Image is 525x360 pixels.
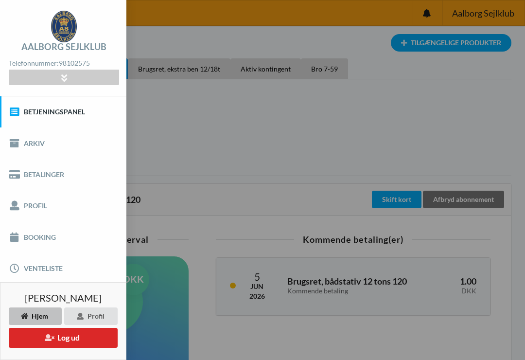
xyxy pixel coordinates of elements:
button: Log ud [9,328,118,348]
span: [PERSON_NAME] [25,293,102,303]
div: Hjem [9,307,62,325]
div: Profil [64,307,118,325]
div: Aalborg Sejlklub [21,42,106,51]
strong: 98102575 [59,59,90,67]
div: Telefonnummer: [9,57,119,70]
img: logo [51,11,77,42]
